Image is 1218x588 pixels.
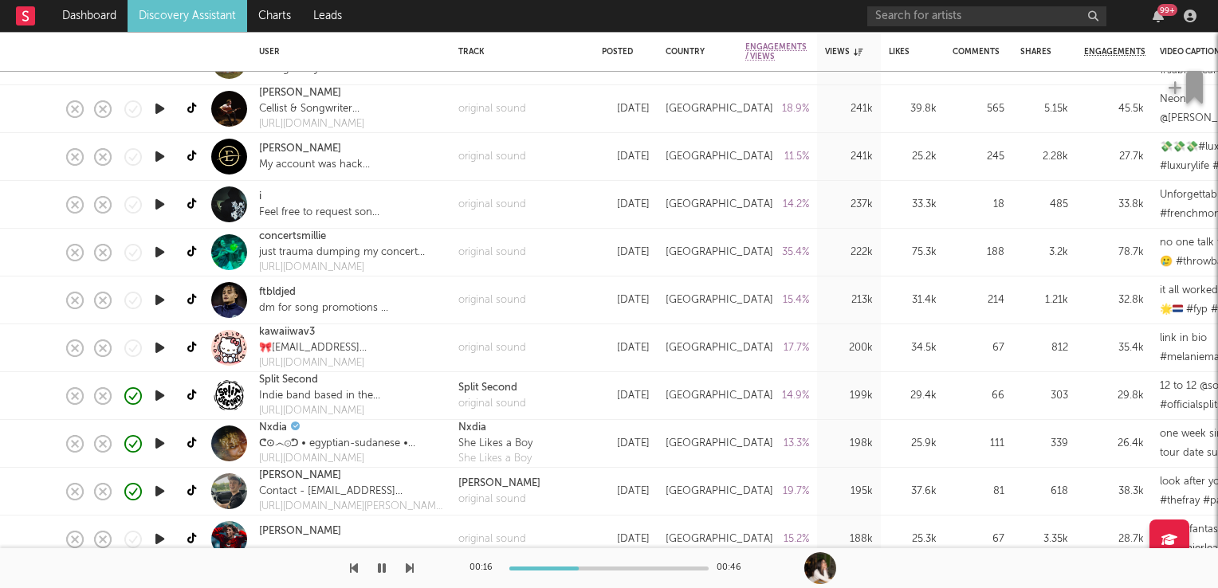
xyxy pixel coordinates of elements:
div: [DATE] [602,339,650,358]
div: 565 [953,100,1004,119]
div: 39.8k [889,100,937,119]
span: Engagements / Views [745,42,807,61]
a: kawaiiwav3 [259,324,315,340]
a: [URL][DOMAIN_NAME][PERSON_NAME][DOMAIN_NAME][PERSON_NAME] [259,499,442,515]
div: 78.7k [1084,243,1144,262]
div: 15.4 % [745,291,809,310]
div: 37.6k [889,482,937,501]
div: User [259,47,434,57]
div: 28.7k [1084,530,1144,549]
div: 14.9 % [745,386,809,406]
div: 812 [1020,339,1068,358]
div: 188k [825,530,873,549]
div: 618 [1020,482,1068,501]
div: 13.3 % [745,434,809,453]
a: concertsmillie [259,229,326,245]
a: [URL][DOMAIN_NAME] [259,403,442,419]
a: original sound [458,340,526,356]
div: [DATE] [602,243,650,262]
div: 241k [825,147,873,167]
div: [GEOGRAPHIC_DATA] [666,434,773,453]
div: 3.35k [1020,530,1068,549]
a: [URL][DOMAIN_NAME] [259,355,442,371]
div: She Likes a Boy [458,436,532,452]
div: My account was hacked Now I'm back 👌 [259,157,375,173]
div: 241k [825,100,873,119]
div: Country [666,47,721,57]
div: Comments [953,47,1000,57]
div: 213k [825,291,873,310]
div: 1.21k [1020,291,1068,310]
a: original sound [458,396,526,412]
div: [DATE] [602,434,650,453]
a: Split Second [259,372,318,388]
div: 29.4k [889,386,937,406]
div: 195k [825,482,873,501]
a: She Likes a Boy [458,451,532,467]
div: Posted [602,47,642,57]
a: Nxdia [259,420,287,436]
div: [GEOGRAPHIC_DATA] [666,530,773,549]
div: [DATE] [602,386,650,406]
div: 17.7 % [745,339,809,358]
div: [DATE] [602,195,650,214]
a: original sound [458,531,526,547]
div: 67 [953,339,1004,358]
div: 245 [953,147,1004,167]
a: original sound [458,101,526,117]
div: 66 [953,386,1004,406]
div: 🎀[EMAIL_ADDRESS][DOMAIN_NAME]🎀 🎀get yall mp3 + plushies here🎀 👇👇👇 [259,340,442,356]
span: Engagements [1084,47,1145,57]
div: Track [458,47,578,57]
div: 45.5k [1084,100,1144,119]
div: 33.3k [889,195,937,214]
div: 25.9k [889,434,937,453]
div: 00:16 [470,559,501,578]
div: 38.3k [1084,482,1144,501]
a: [PERSON_NAME] [458,476,540,492]
div: [DATE] [602,100,650,119]
div: [GEOGRAPHIC_DATA] [666,482,773,501]
div: Split Second [458,380,526,396]
div: [GEOGRAPHIC_DATA] [666,100,773,119]
div: 200k [825,339,873,358]
div: Shares [1020,47,1051,57]
div: 27.7k [1084,147,1144,167]
div: 33.8k [1084,195,1144,214]
div: 34.5k [889,339,937,358]
div: 25.3k [889,530,937,549]
div: 81 [953,482,1004,501]
div: 35.4 % [745,243,809,262]
a: [PERSON_NAME] [259,468,341,484]
div: [DATE] [602,147,650,167]
div: [DATE] [602,530,650,549]
div: 18 [953,195,1004,214]
div: Likes [889,47,913,57]
div: 188 [953,243,1004,262]
div: 75.3k [889,243,937,262]
div: [URL][DOMAIN_NAME] [259,451,442,467]
a: NxdiaShe Likes a Boy [458,420,532,451]
div: 5.15k [1020,100,1068,119]
div: 485 [1020,195,1068,214]
div: 2.28k [1020,147,1068,167]
div: 67 [953,530,1004,549]
div: [DATE] [602,482,650,501]
div: Cellist & Songwriter Instagram: williamjackmusic Spotify: [PERSON_NAME] [259,101,395,117]
a: original sound [458,197,526,213]
div: dm for song promotions 🎶 banned at 35k. [259,300,394,316]
div: original sound [458,149,526,165]
div: 35.4k [1084,339,1144,358]
div: original sound [458,492,540,508]
div: 29.8k [1084,386,1144,406]
div: 31.4k [889,291,937,310]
